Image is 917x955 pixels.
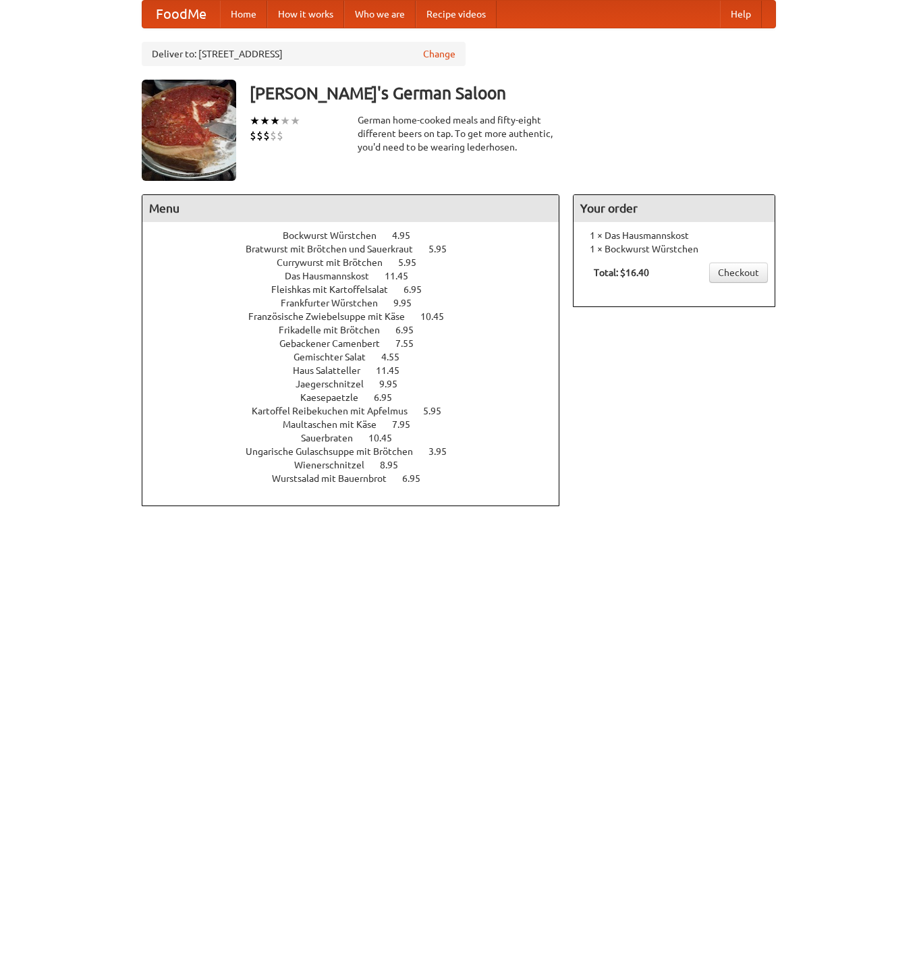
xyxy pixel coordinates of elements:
a: Kartoffel Reibekuchen mit Apfelmus 5.95 [252,406,466,416]
span: 8.95 [380,460,412,470]
span: Gemischter Salat [294,352,379,362]
span: 11.45 [376,365,413,376]
b: Total: $16.40 [594,267,649,278]
span: 9.95 [379,379,411,389]
a: Ungarische Gulaschsuppe mit Brötchen 3.95 [246,446,472,457]
span: 5.95 [428,244,460,254]
a: Frankfurter Würstchen 9.95 [281,298,437,308]
a: Currywurst mit Brötchen 5.95 [277,257,441,268]
span: 9.95 [393,298,425,308]
li: $ [256,128,263,143]
a: Gebackener Camenbert 7.55 [279,338,439,349]
span: Sauerbraten [301,433,366,443]
span: 5.95 [398,257,430,268]
div: German home-cooked meals and fifty-eight different beers on tap. To get more authentic, you'd nee... [358,113,560,154]
span: Ungarische Gulaschsuppe mit Brötchen [246,446,426,457]
a: Wurstsalad mit Bauernbrot 6.95 [272,473,445,484]
h4: Menu [142,195,559,222]
span: Bratwurst mit Brötchen und Sauerkraut [246,244,426,254]
span: Kartoffel Reibekuchen mit Apfelmus [252,406,421,416]
h3: [PERSON_NAME]'s German Saloon [250,80,776,107]
li: $ [277,128,283,143]
span: Gebackener Camenbert [279,338,393,349]
span: 6.95 [395,325,427,335]
span: 10.45 [420,311,457,322]
a: Recipe videos [416,1,497,28]
a: Das Hausmannskost 11.45 [285,271,433,281]
span: 11.45 [385,271,422,281]
a: Home [220,1,267,28]
a: Who we are [344,1,416,28]
a: Sauerbraten 10.45 [301,433,417,443]
span: Kaesepaetzle [300,392,372,403]
span: Currywurst mit Brötchen [277,257,396,268]
li: ★ [260,113,270,128]
a: Jaegerschnitzel 9.95 [296,379,422,389]
a: Bratwurst mit Brötchen und Sauerkraut 5.95 [246,244,472,254]
a: Change [423,47,455,61]
a: Gemischter Salat 4.55 [294,352,424,362]
a: Bockwurst Würstchen 4.95 [283,230,435,241]
a: How it works [267,1,344,28]
span: Das Hausmannskost [285,271,383,281]
li: $ [250,128,256,143]
li: ★ [270,113,280,128]
span: 4.95 [392,230,424,241]
li: 1 × Bockwurst Würstchen [580,242,768,256]
span: Fleishkas mit Kartoffelsalat [271,284,401,295]
span: Jaegerschnitzel [296,379,377,389]
span: Frankfurter Würstchen [281,298,391,308]
span: 3.95 [428,446,460,457]
a: Haus Salatteller 11.45 [293,365,424,376]
li: $ [263,128,270,143]
span: Frikadelle mit Brötchen [279,325,393,335]
a: Fleishkas mit Kartoffelsalat 6.95 [271,284,447,295]
li: ★ [290,113,300,128]
span: 6.95 [402,473,434,484]
a: Kaesepaetzle 6.95 [300,392,417,403]
span: 7.55 [395,338,427,349]
span: Französische Zwiebelsuppe mit Käse [248,311,418,322]
li: 1 × Das Hausmannskost [580,229,768,242]
h4: Your order [574,195,775,222]
a: Maultaschen mit Käse 7.95 [283,419,435,430]
span: 4.55 [381,352,413,362]
a: FoodMe [142,1,220,28]
span: Wurstsalad mit Bauernbrot [272,473,400,484]
span: 10.45 [368,433,406,443]
li: ★ [250,113,260,128]
span: 7.95 [392,419,424,430]
a: Wienerschnitzel 8.95 [294,460,423,470]
a: Help [720,1,762,28]
span: 6.95 [404,284,435,295]
span: Haus Salatteller [293,365,374,376]
img: angular.jpg [142,80,236,181]
li: ★ [280,113,290,128]
a: Checkout [709,263,768,283]
li: $ [270,128,277,143]
span: 6.95 [374,392,406,403]
span: Wienerschnitzel [294,460,378,470]
span: Maultaschen mit Käse [283,419,390,430]
span: 5.95 [423,406,455,416]
div: Deliver to: [STREET_ADDRESS] [142,42,466,66]
a: Französische Zwiebelsuppe mit Käse 10.45 [248,311,469,322]
a: Frikadelle mit Brötchen 6.95 [279,325,439,335]
span: Bockwurst Würstchen [283,230,390,241]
